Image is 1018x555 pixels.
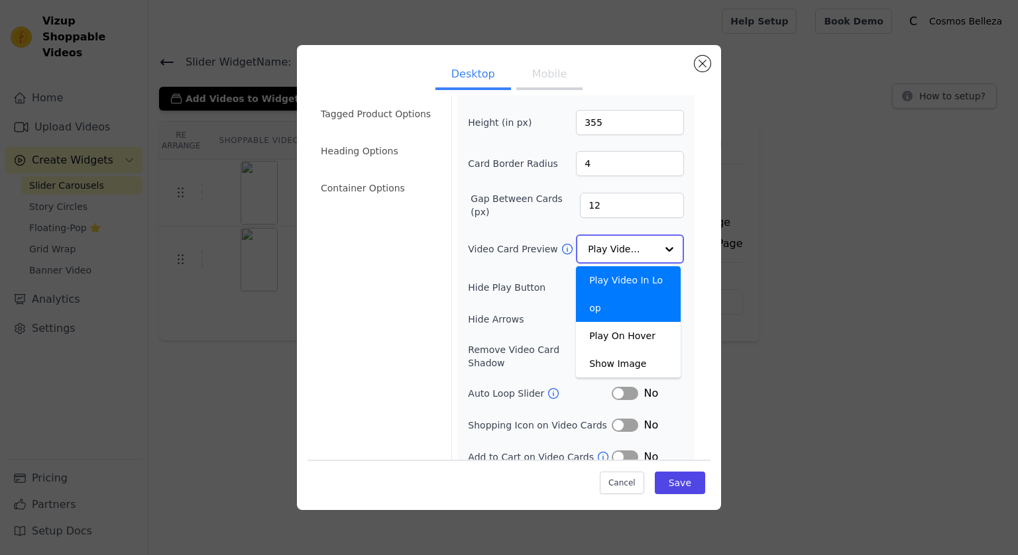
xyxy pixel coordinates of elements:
button: Desktop [435,61,511,90]
li: Heading Options [313,138,443,164]
button: Close modal [695,56,710,72]
span: No [644,385,658,401]
label: Hide Play Button [468,281,612,294]
label: Shopping Icon on Video Cards [468,419,612,432]
label: Remove Video Card Shadow [468,343,598,370]
div: Play Video In Loop [576,266,681,322]
label: Height (in px) [468,116,540,129]
button: Save [655,472,705,494]
label: Card Border Radius [468,157,558,170]
div: Play On Hover [576,322,681,350]
li: Tagged Product Options [313,101,443,127]
label: Add to Cart on Video Cards [468,450,596,464]
span: No [644,449,658,465]
li: Container Options [313,175,443,201]
label: Auto Loop Slider [468,387,547,400]
button: Cancel [600,472,644,494]
div: Show Image [576,350,681,378]
span: No [644,417,658,433]
label: Gap Between Cards (px) [471,192,580,219]
button: Mobile [516,61,583,90]
label: Hide Arrows [468,313,612,326]
label: Video Card Preview [468,242,560,256]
